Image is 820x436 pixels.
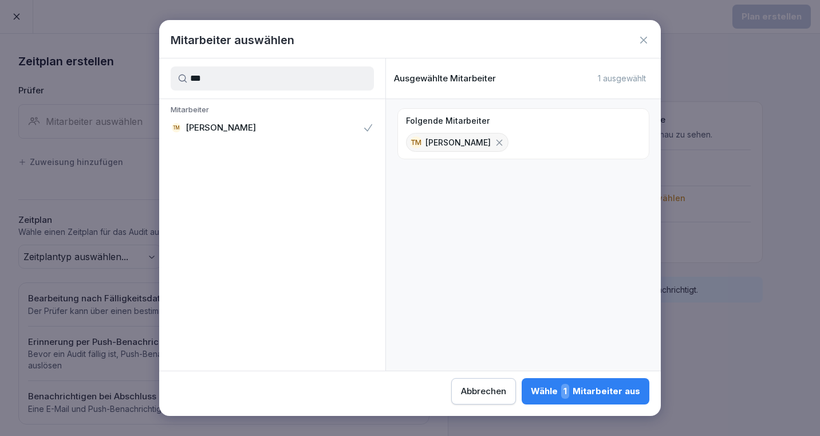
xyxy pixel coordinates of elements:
p: [PERSON_NAME] [425,136,491,148]
p: Ausgewählte Mitarbeiter [394,73,496,84]
p: [PERSON_NAME] [186,122,256,133]
div: Wähle Mitarbeiter aus [531,384,640,399]
span: 1 [561,384,569,399]
div: TM [172,123,181,132]
p: Mitarbeiter [159,105,385,117]
div: TM [410,136,422,148]
button: Wähle1Mitarbeiter aus [522,378,649,404]
p: 1 ausgewählt [598,73,646,84]
h1: Mitarbeiter auswählen [171,32,294,49]
p: Folgende Mitarbeiter [406,116,490,126]
button: Abbrechen [451,378,516,404]
div: Abbrechen [461,385,506,398]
